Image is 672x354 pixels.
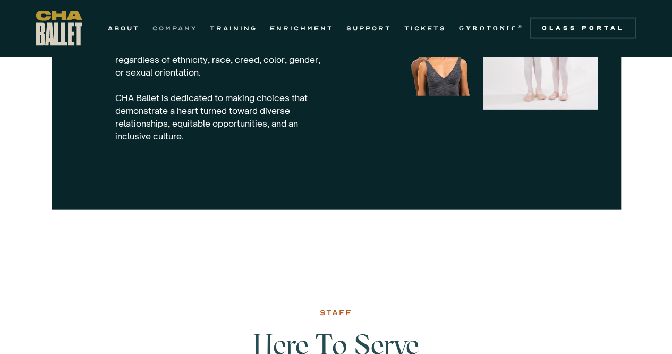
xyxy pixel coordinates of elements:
p: We strive to best serve the student, family, community, employee, stakeholders, partners, and art... [115,2,328,143]
a: GYROTONIC® [459,22,524,35]
sup: ® [518,24,524,29]
a: TRAINING [210,22,257,35]
a: ENRICHMENT [270,22,334,35]
a: TICKETS [404,22,446,35]
a: Class Portal [530,18,636,39]
a: SUPPORT [346,22,392,35]
div: Class Portal [536,24,630,32]
a: ABOUT [108,22,140,35]
a: home [36,11,82,46]
strong: GYROTONIC [459,24,518,32]
a: COMPANY [152,22,197,35]
div: STAFF [320,307,352,319]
